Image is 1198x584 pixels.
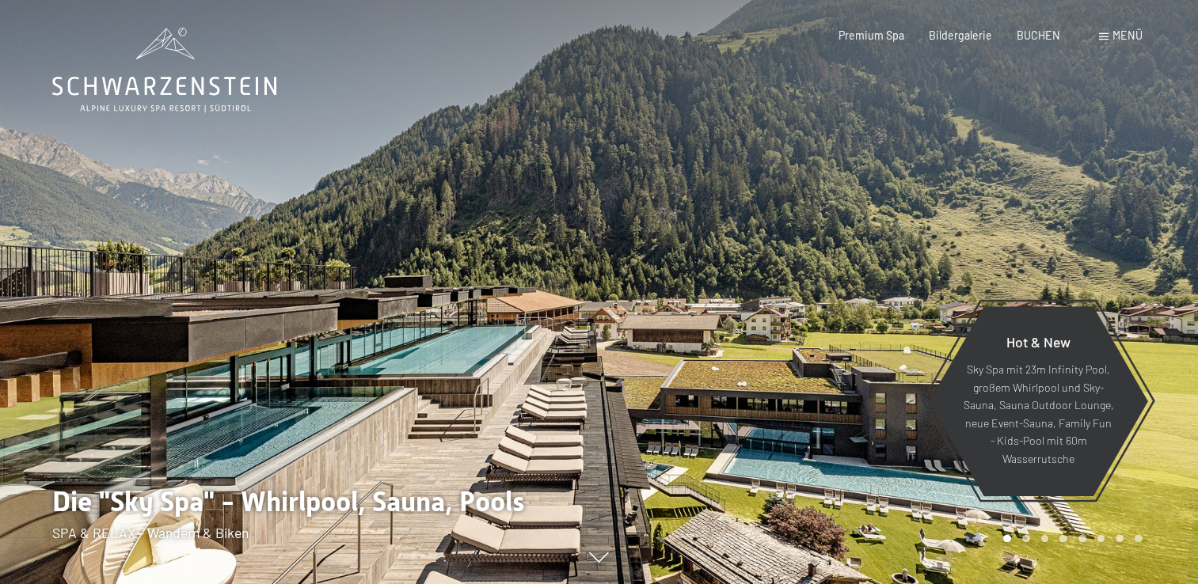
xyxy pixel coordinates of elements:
div: Carousel Page 2 [1022,535,1030,543]
div: Carousel Page 1 (Current Slide) [1003,535,1011,543]
a: Hot & New Sky Spa mit 23m Infinity Pool, großem Whirlpool und Sky-Sauna, Sauna Outdoor Lounge, ne... [928,305,1149,497]
div: Carousel Pagination [998,535,1142,543]
a: Premium Spa [839,28,904,42]
a: BUCHEN [1017,28,1060,42]
a: Bildergalerie [929,28,992,42]
div: Carousel Page 7 [1116,535,1124,543]
p: Sky Spa mit 23m Infinity Pool, großem Whirlpool und Sky-Sauna, Sauna Outdoor Lounge, neue Event-S... [963,362,1114,468]
span: Menü [1112,28,1143,42]
div: Carousel Page 5 [1078,535,1086,543]
div: Carousel Page 8 [1135,535,1143,543]
div: Carousel Page 6 [1097,535,1105,543]
span: Hot & New [1006,333,1071,351]
div: Carousel Page 4 [1059,535,1067,543]
div: Carousel Page 3 [1041,535,1049,543]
